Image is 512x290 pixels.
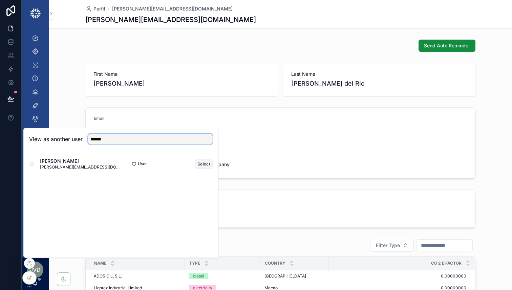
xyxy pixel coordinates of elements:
[195,159,213,169] button: Select
[189,261,200,266] span: Type
[419,40,475,52] button: Send Auto Reminder
[376,242,400,249] span: Filter Type
[431,261,462,266] span: Co 2 E Factor
[29,135,83,143] h2: View as another user
[94,261,106,266] span: Name
[94,273,122,279] span: ADOS OIL, S.L.
[30,8,41,19] img: App logo
[265,261,285,266] span: Country
[22,27,49,161] div: scrollable content
[264,273,306,279] span: [GEOGRAPHIC_DATA]
[193,273,204,279] div: diesel
[85,15,256,24] h1: [PERSON_NAME][EMAIL_ADDRESS][DOMAIN_NAME]
[93,5,105,12] span: Perfil
[93,79,270,88] span: [PERSON_NAME]
[138,161,147,166] span: User
[291,79,467,88] span: [PERSON_NAME] del Rio
[40,158,121,164] span: [PERSON_NAME]
[85,5,105,12] a: Perfil
[112,5,233,12] a: [PERSON_NAME][EMAIL_ADDRESS][DOMAIN_NAME]
[40,164,121,170] span: [PERSON_NAME][EMAIL_ADDRESS][DOMAIN_NAME]
[424,42,470,49] span: Send Auto Reminder
[329,273,466,279] span: 0.00000000
[94,116,104,121] span: Email
[93,71,270,77] span: First Name
[291,71,467,77] span: Last Name
[370,239,414,252] button: Select Button
[30,266,41,274] span: JVd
